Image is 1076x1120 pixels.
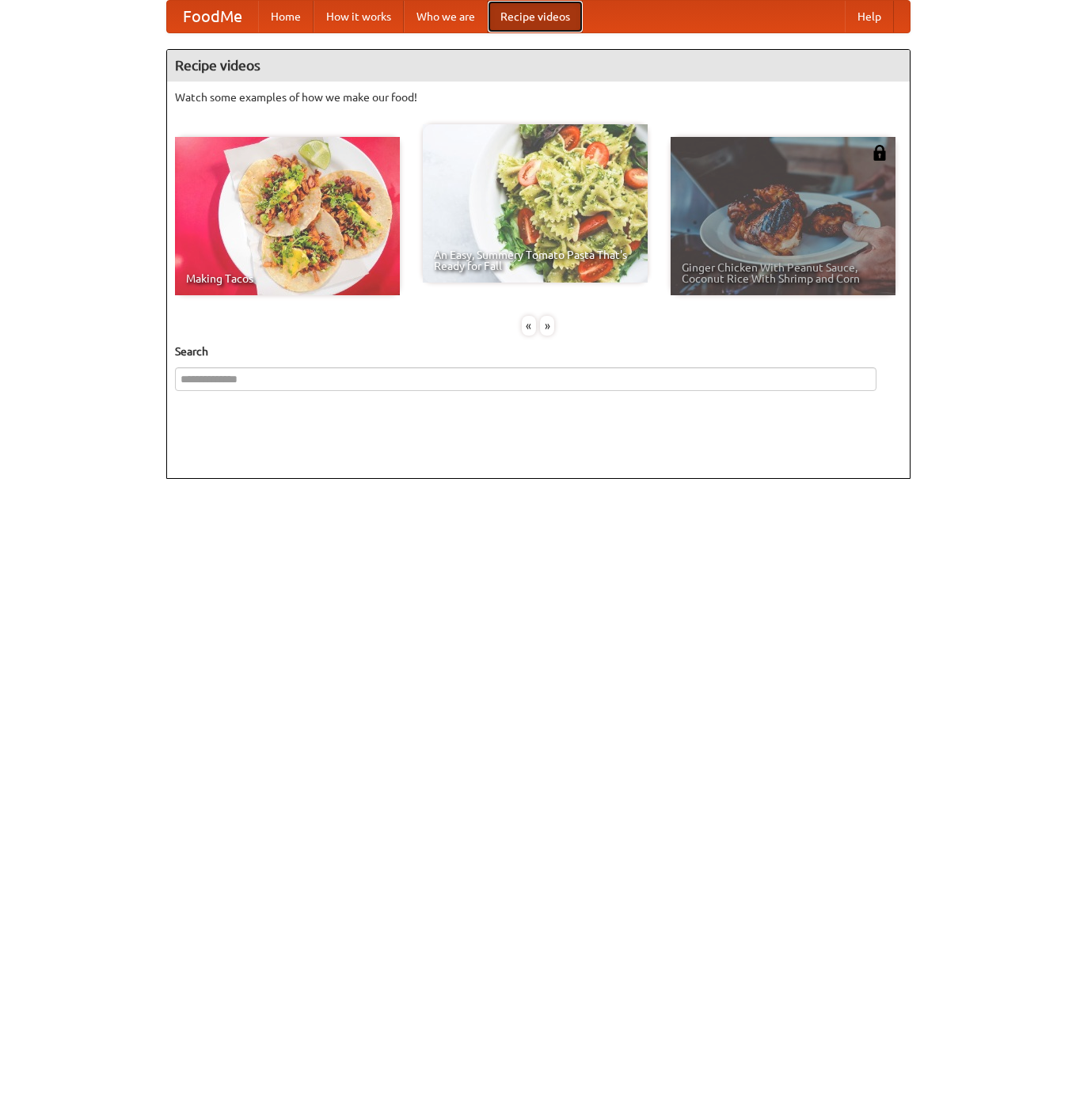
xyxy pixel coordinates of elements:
a: How it works [314,1,404,32]
a: FoodMe [167,1,258,32]
a: An Easy, Summery Tomato Pasta That's Ready for Fall [423,124,648,283]
div: » [540,316,554,336]
a: Who we are [404,1,488,32]
p: Watch some examples of how we make our food! [175,89,902,105]
a: Making Tacos [175,137,400,295]
span: An Easy, Summery Tomato Pasta That's Ready for Fall [434,249,637,271]
h4: Recipe videos [167,50,910,82]
a: Help [845,1,894,32]
div: « [522,316,536,336]
img: 483408.png [872,145,888,161]
a: Recipe videos [488,1,583,32]
span: Making Tacos [186,273,389,284]
a: Home [258,1,314,32]
h5: Search [175,344,902,359]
